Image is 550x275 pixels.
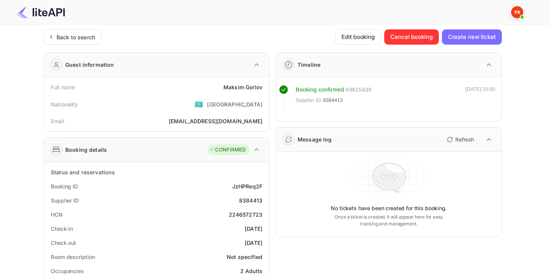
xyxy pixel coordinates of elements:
div: Back to search [57,33,95,41]
div: 2 Adults [240,267,262,275]
div: Booking ID [51,182,78,190]
div: Email [51,117,64,125]
span: 8384413 [323,96,343,104]
div: Guest information [65,61,114,69]
div: [DATE] [245,225,262,233]
button: Refresh [442,133,477,146]
p: No tickets have been created for this booking. [331,204,447,212]
span: Supplier ID: [296,96,322,104]
div: Room description [51,253,95,261]
div: Message log [298,135,332,143]
div: Timeline [298,61,320,69]
span: United States [194,97,203,111]
div: Supplier ID [51,196,79,204]
div: HCN [51,211,63,219]
div: 8384413 [239,196,262,204]
div: CONFIRMED [209,146,246,154]
button: Cancel booking [384,29,439,45]
div: Occupancies [51,267,84,275]
button: Create new ticket [442,29,502,45]
div: Check out [51,239,76,247]
div: 2246572723 [229,211,263,219]
img: Yandex Support [511,6,523,18]
img: LiteAPI Logo [17,6,65,18]
div: Full name [51,83,75,91]
div: # 3815439 [346,85,372,94]
div: [EMAIL_ADDRESS][DOMAIN_NAME] [169,117,262,125]
button: Edit booking [335,29,381,45]
div: [DATE] [245,239,262,247]
div: [GEOGRAPHIC_DATA] [207,100,262,108]
p: Once a ticket is created, it will appear here for easy tracking and management. [328,214,449,227]
div: Status and reservations [51,168,115,176]
div: Booking details [65,146,107,154]
div: Nationality [51,100,78,108]
div: Check-in [51,225,73,233]
div: Not specified [227,253,262,261]
div: Maksim Gorlov [223,83,262,91]
p: Refresh [455,135,474,143]
div: JzHPReq2F [232,182,262,190]
div: Booking confirmed [296,85,344,94]
div: [DATE] 20:00 [465,85,495,108]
